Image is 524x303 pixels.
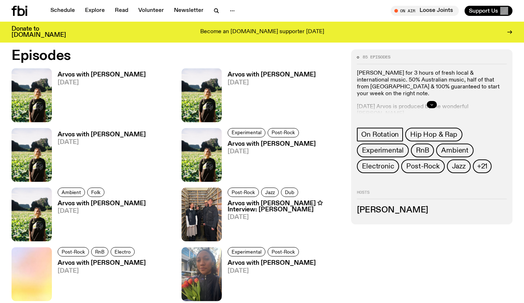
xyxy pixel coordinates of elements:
[441,146,469,154] span: Ambient
[52,132,146,182] a: Arvos with [PERSON_NAME][DATE]
[12,188,52,241] img: Bri is smiling and wearing a black t-shirt. She is standing in front of a lush, green field. Ther...
[228,260,316,266] h3: Arvos with [PERSON_NAME]
[228,72,316,78] h3: Arvos with [PERSON_NAME]
[134,6,168,16] a: Volunteer
[58,132,146,138] h3: Arvos with [PERSON_NAME]
[228,149,316,155] span: [DATE]
[115,249,131,255] span: Electro
[87,188,104,197] a: Folk
[357,70,507,98] p: [PERSON_NAME] for 3 hours of fresh local & international music. ​50% Australian music, half of th...
[401,159,444,173] a: Post-Rock
[91,247,108,256] a: RnB
[111,6,133,16] a: Read
[232,189,255,195] span: Post-Rock
[357,190,507,199] h2: Hosts
[58,208,146,214] span: [DATE]
[362,162,394,170] span: Electronic
[465,6,512,16] button: Support Us
[111,247,135,256] a: Electro
[222,72,316,122] a: Arvos with [PERSON_NAME][DATE]
[12,26,66,38] h3: Donate to [DOMAIN_NAME]
[469,8,498,14] span: Support Us
[58,247,89,256] a: Post-Rock
[62,249,85,255] span: Post-Rock
[222,201,343,241] a: Arvos with [PERSON_NAME] ✩ Interview: [PERSON_NAME][DATE]
[228,214,343,220] span: [DATE]
[95,249,104,255] span: RnB
[81,6,109,16] a: Explore
[170,6,208,16] a: Newsletter
[91,189,100,195] span: Folk
[261,188,279,197] a: Jazz
[416,146,429,154] span: RnB
[228,201,343,213] h3: Arvos with [PERSON_NAME] ✩ Interview: [PERSON_NAME]
[228,141,316,147] h3: Arvos with [PERSON_NAME]
[228,80,316,86] span: [DATE]
[12,128,52,182] img: Bri is smiling and wearing a black t-shirt. She is standing in front of a lush, green field. Ther...
[46,6,79,16] a: Schedule
[357,144,409,157] a: Experimental
[452,162,466,170] span: Jazz
[265,189,275,195] span: Jazz
[12,68,52,122] img: Bri is smiling and wearing a black t-shirt. She is standing in front of a lush, green field. Ther...
[12,49,342,62] h2: Episodes
[52,72,146,122] a: Arvos with [PERSON_NAME][DATE]
[436,144,474,157] a: Ambient
[58,201,146,207] h3: Arvos with [PERSON_NAME]
[228,247,265,256] a: Experimental
[410,131,457,139] span: Hip Hop & Rap
[222,141,316,182] a: Arvos with [PERSON_NAME][DATE]
[228,128,265,137] a: Experimental
[182,247,222,301] img: Bri is wearing a black puffer jacket and holding a bouquet of pink and yellow flowers.
[52,201,146,241] a: Arvos with [PERSON_NAME][DATE]
[411,144,434,157] a: RnB
[357,159,399,173] a: Electronic
[268,247,299,256] a: Post-Rock
[285,189,294,195] span: Dub
[447,159,471,173] a: Jazz
[182,188,222,241] img: four people wearing black standing together in front of a wall of CDs
[268,128,299,137] a: Post-Rock
[406,162,439,170] span: Post-Rock
[405,128,462,141] a: Hip Hop & Rap
[58,72,146,78] h3: Arvos with [PERSON_NAME]
[477,162,487,170] span: +21
[222,260,316,301] a: Arvos with [PERSON_NAME][DATE]
[182,68,222,122] img: Bri is smiling and wearing a black t-shirt. She is standing in front of a lush, green field. Ther...
[232,130,261,135] span: Experimental
[281,188,298,197] a: Dub
[200,29,324,35] p: Become an [DOMAIN_NAME] supporter [DATE]
[52,260,146,301] a: Arvos with [PERSON_NAME][DATE]
[228,188,259,197] a: Post-Rock
[58,139,146,145] span: [DATE]
[357,206,507,214] h3: [PERSON_NAME]
[182,128,222,182] img: Bri is smiling and wearing a black t-shirt. She is standing in front of a lush, green field. Ther...
[12,247,52,301] img: a colourful gradient of pastel colours
[228,268,316,274] span: [DATE]
[232,249,261,255] span: Experimental
[363,55,390,59] span: 85 episodes
[58,268,146,274] span: [DATE]
[58,188,85,197] a: Ambient
[357,128,403,141] a: On Rotation
[272,130,295,135] span: Post-Rock
[473,159,492,173] button: +21
[361,131,399,139] span: On Rotation
[58,260,146,266] h3: Arvos with [PERSON_NAME]
[391,6,459,16] button: On AirLoose Joints
[58,80,146,86] span: [DATE]
[362,146,404,154] span: Experimental
[272,249,295,255] span: Post-Rock
[62,189,81,195] span: Ambient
